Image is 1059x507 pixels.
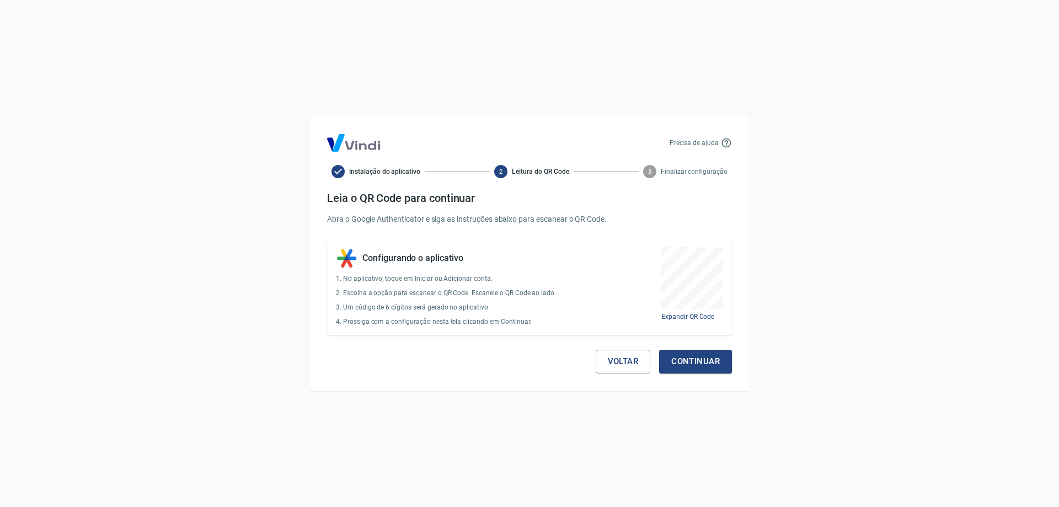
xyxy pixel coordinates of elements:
[661,167,728,177] span: Finalizar configuração
[362,253,463,264] h5: Configurando o aplicativo
[336,288,556,298] p: 2. Escolha a opção para escanear o QR Code. Escaneie o QR Code ao lado.
[648,168,651,175] text: 3
[327,134,380,152] img: Logo Vind
[596,350,651,373] button: Voltar
[336,274,556,284] p: 1. No aplicativo, toque em Iniciar ou Adicionar conta.
[661,312,714,322] button: Expandir QR Code
[499,168,502,175] text: 2
[349,167,420,177] span: Instalação do aplicativo
[659,350,732,373] button: Continuar
[336,317,556,327] p: 4. Prossiga com a configuração nesta tela clicando em Continuar.
[512,167,569,177] span: Leitura do QR Code
[661,313,714,321] span: Expandir QR Code
[327,214,732,225] p: Abra o Google Authenticator e siga as instruções abaixo para escanear o QR Code.
[327,191,732,205] h4: Leia o QR Code para continuar
[336,247,358,269] img: Authenticator
[336,302,556,312] p: 3. Um código de 6 dígitos será gerado no aplicativo.
[670,138,719,148] p: Precisa de ajuda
